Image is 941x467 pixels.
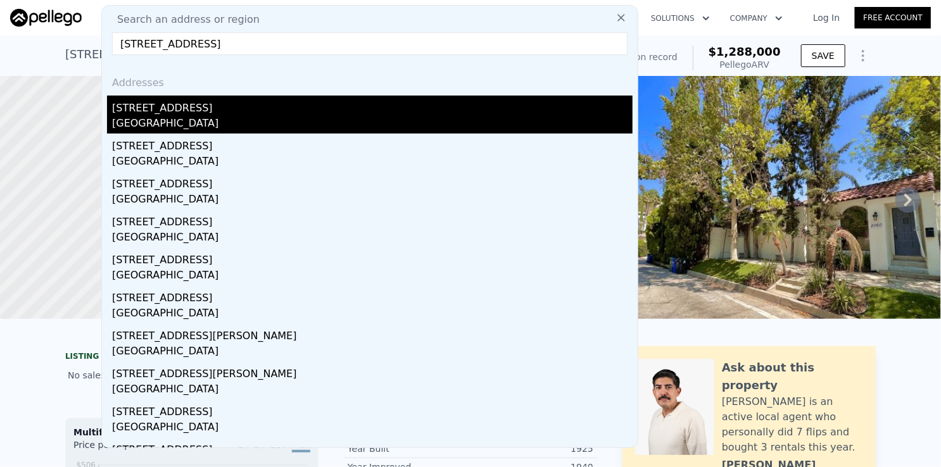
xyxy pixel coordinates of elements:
[709,58,781,71] div: Pellego ARV
[112,192,633,209] div: [GEOGRAPHIC_DATA]
[722,359,863,394] div: Ask about this property
[112,96,633,116] div: [STREET_ADDRESS]
[112,382,633,399] div: [GEOGRAPHIC_DATA]
[107,12,260,27] span: Search an address or region
[112,399,633,420] div: [STREET_ADDRESS]
[112,420,633,437] div: [GEOGRAPHIC_DATA]
[112,323,633,344] div: [STREET_ADDRESS][PERSON_NAME]
[112,134,633,154] div: [STREET_ADDRESS]
[65,46,369,63] div: [STREET_ADDRESS] , [GEOGRAPHIC_DATA] , CA 90068
[709,45,781,58] span: $1,288,000
[112,230,633,247] div: [GEOGRAPHIC_DATA]
[112,247,633,268] div: [STREET_ADDRESS]
[112,344,633,361] div: [GEOGRAPHIC_DATA]
[641,7,720,30] button: Solutions
[855,7,931,28] a: Free Account
[850,43,876,68] button: Show Options
[73,439,192,459] div: Price per Square Foot
[720,7,793,30] button: Company
[112,437,633,458] div: [STREET_ADDRESS]
[112,306,633,323] div: [GEOGRAPHIC_DATA]
[112,361,633,382] div: [STREET_ADDRESS][PERSON_NAME]
[10,9,82,27] img: Pellego
[112,32,628,55] input: Enter an address, city, region, neighborhood or zip code
[112,171,633,192] div: [STREET_ADDRESS]
[112,116,633,134] div: [GEOGRAPHIC_DATA]
[470,442,593,455] div: 1925
[112,154,633,171] div: [GEOGRAPHIC_DATA]
[801,44,845,67] button: SAVE
[112,209,633,230] div: [STREET_ADDRESS]
[107,65,633,96] div: Addresses
[65,351,319,364] div: LISTING & SALE HISTORY
[798,11,855,24] a: Log In
[722,394,863,455] div: [PERSON_NAME] is an active local agent who personally did 7 flips and bought 3 rentals this year.
[73,426,310,439] div: Multifamily Median Sale
[348,442,470,455] div: Year Built
[112,268,633,285] div: [GEOGRAPHIC_DATA]
[112,285,633,306] div: [STREET_ADDRESS]
[65,364,319,387] div: No sales history record for this property.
